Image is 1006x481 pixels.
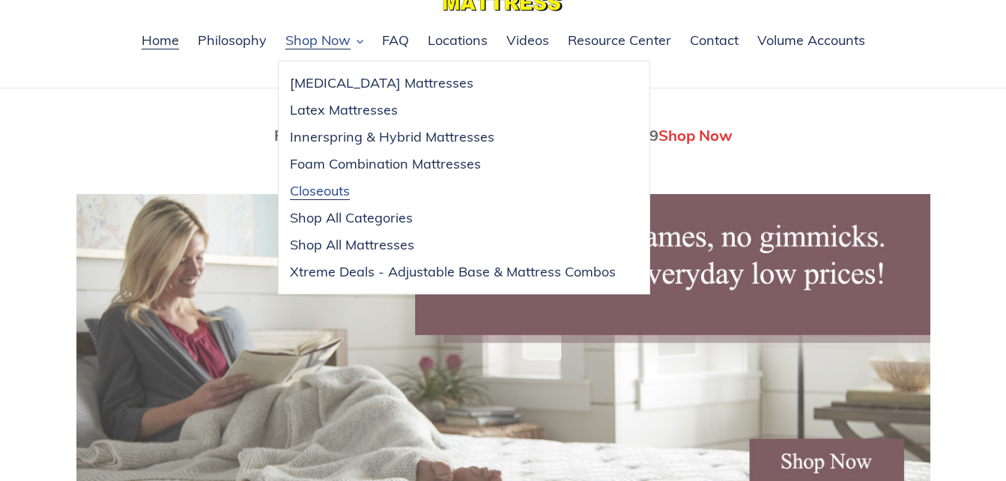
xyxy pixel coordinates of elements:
[560,30,679,52] a: Resource Center
[278,30,371,52] button: Shop Now
[279,178,627,205] a: Closeouts
[750,30,873,52] a: Volume Accounts
[382,31,409,49] span: FAQ
[279,124,627,151] a: Innerspring & Hybrid Mattresses
[290,155,481,173] span: Foam Combination Mattresses
[690,31,739,49] span: Contact
[274,126,658,145] span: Fully Adjustable Queen Base With Mattress Only $799
[279,97,627,124] a: Latex Mattresses
[279,151,627,178] a: Foam Combination Mattresses
[757,31,865,49] span: Volume Accounts
[658,126,733,145] span: Shop Now
[198,31,267,49] span: Philosophy
[682,30,746,52] a: Contact
[375,30,416,52] a: FAQ
[290,128,494,146] span: Innerspring & Hybrid Mattresses
[290,101,398,119] span: Latex Mattresses
[420,30,495,52] a: Locations
[290,236,414,254] span: Shop All Mattresses
[499,30,557,52] a: Videos
[190,30,274,52] a: Philosophy
[142,31,179,49] span: Home
[290,263,616,281] span: Xtreme Deals - Adjustable Base & Mattress Combos
[279,258,627,285] a: Xtreme Deals - Adjustable Base & Mattress Combos
[279,232,627,258] a: Shop All Mattresses
[134,30,187,52] a: Home
[290,209,413,227] span: Shop All Categories
[290,182,350,200] span: Closeouts
[279,70,627,97] a: [MEDICAL_DATA] Mattresses
[428,31,488,49] span: Locations
[506,31,549,49] span: Videos
[285,31,351,49] span: Shop Now
[568,31,671,49] span: Resource Center
[279,205,627,232] a: Shop All Categories
[290,74,473,92] span: [MEDICAL_DATA] Mattresses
